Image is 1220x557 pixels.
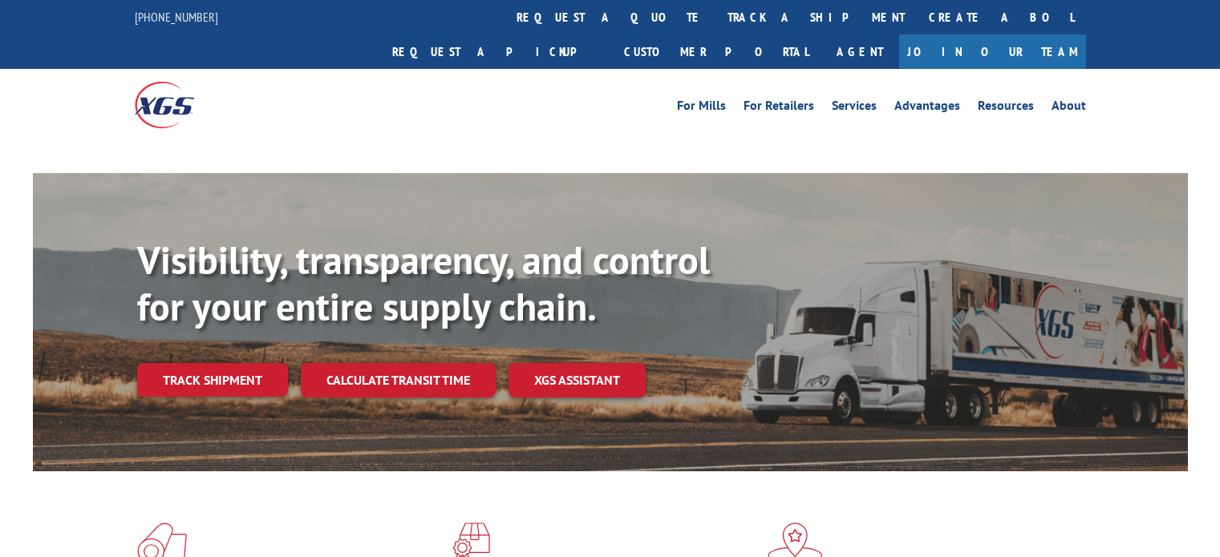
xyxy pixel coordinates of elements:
a: Advantages [894,99,960,117]
b: Visibility, transparency, and control for your entire supply chain. [137,235,710,331]
a: About [1052,99,1086,117]
a: XGS ASSISTANT [509,363,646,398]
a: Customer Portal [612,34,821,69]
a: Calculate transit time [301,363,496,398]
a: [PHONE_NUMBER] [135,9,218,25]
a: Services [832,99,877,117]
a: Track shipment [137,363,288,397]
a: Agent [821,34,899,69]
a: Join Our Team [899,34,1086,69]
a: For Mills [677,99,726,117]
a: For Retailers [744,99,814,117]
a: Resources [978,99,1034,117]
a: Request a pickup [380,34,612,69]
